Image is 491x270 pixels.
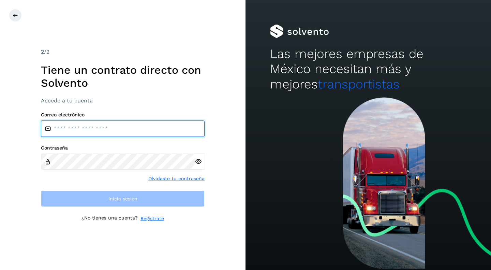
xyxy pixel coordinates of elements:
[140,215,164,222] a: Regístrate
[108,196,137,201] span: Inicia sesión
[318,77,400,91] span: transportistas
[270,46,466,92] h2: Las mejores empresas de México necesitan más y mejores
[81,215,138,222] p: ¿No tienes una cuenta?
[148,175,205,182] a: Olvidaste tu contraseña
[41,145,205,151] label: Contraseña
[41,63,205,90] h1: Tiene un contrato directo con Solvento
[41,97,205,104] h3: Accede a tu cuenta
[41,48,44,55] span: 2
[41,112,205,118] label: Correo electrónico
[41,190,205,207] button: Inicia sesión
[41,48,205,56] div: /2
